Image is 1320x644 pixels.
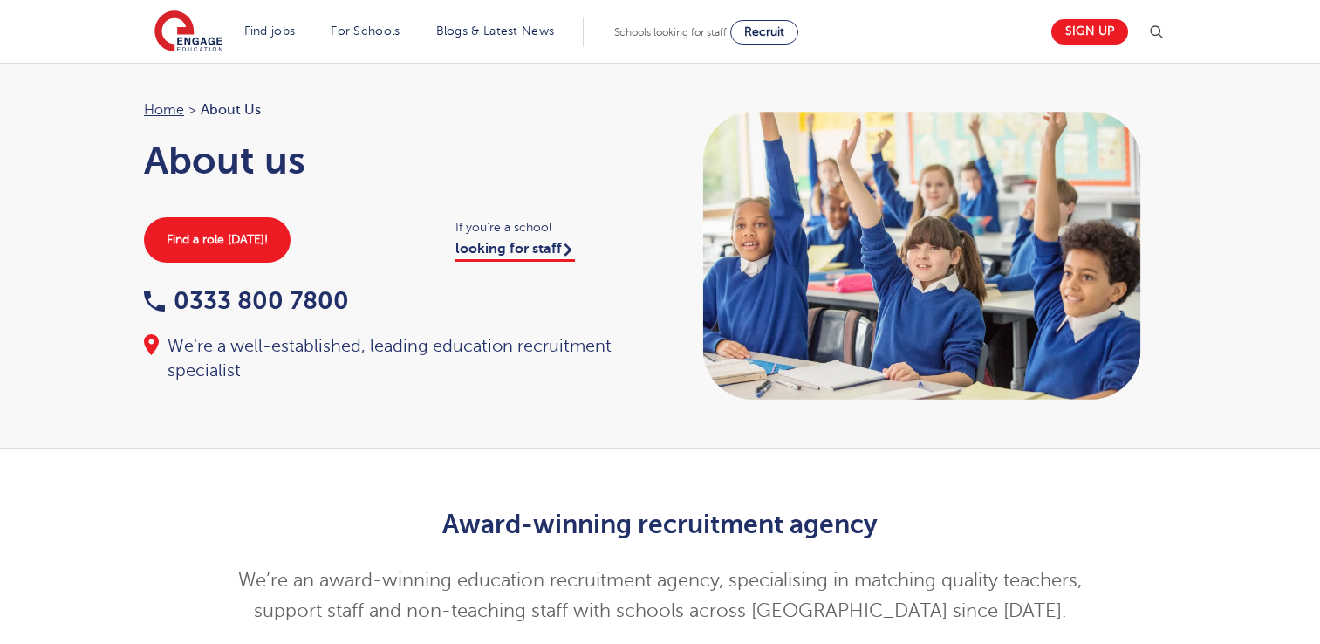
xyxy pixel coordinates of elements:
a: Sign up [1051,19,1128,45]
span: About Us [201,99,261,121]
a: 0333 800 7800 [144,287,349,314]
a: Recruit [730,20,798,45]
h1: About us [144,139,643,182]
h2: Award-winning recruitment agency [232,510,1088,539]
span: > [188,102,196,118]
div: We're a well-established, leading education recruitment specialist [144,334,643,383]
span: Recruit [744,25,784,38]
span: Schools looking for staff [614,26,727,38]
nav: breadcrumb [144,99,643,121]
a: looking for staff [455,241,575,262]
p: We’re an award-winning education recruitment agency, specialising in matching quality teachers, s... [232,565,1088,627]
a: For Schools [331,24,400,38]
a: Home [144,102,184,118]
a: Find a role [DATE]! [144,217,291,263]
a: Blogs & Latest News [436,24,555,38]
span: If you're a school [455,217,643,237]
img: Engage Education [154,10,222,54]
a: Find jobs [244,24,296,38]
